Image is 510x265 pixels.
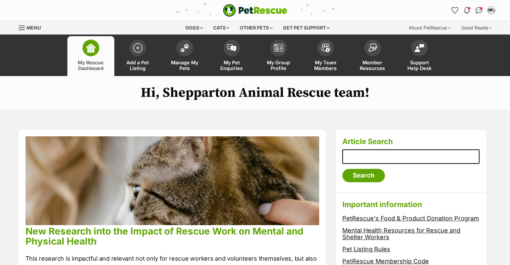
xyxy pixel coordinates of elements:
[76,60,106,71] span: My Rescue Dashboard
[235,21,277,35] div: Other pets
[357,60,388,71] span: Member Resources
[170,60,200,71] span: Manage My Pets
[321,44,330,52] img: team-members-icon-5396bd8760b3fe7c0b43da4ab00e1e3bb1a5d9ba89233759b79545d2d3fc5d0d.svg
[123,60,153,71] span: Add a Pet Listing
[368,43,377,52] img: member-resources-icon-8e73f808a243e03378d46382f2149f9095a855e16c252ad45f914b54edf8863c.svg
[25,136,320,225] img: phpu68lcuz3p4idnkqkn.jpg
[342,200,479,209] h3: Important information
[274,44,283,52] img: group-profile-icon-3fa3cf56718a62981997c0bc7e787c4b2cf8bcc04b72c1350f741eb67cf2f40e.svg
[114,36,161,76] a: Add a Pet Listing
[342,246,390,253] a: Pet Listing Rules
[457,21,497,35] div: Good Reads
[133,43,143,53] img: add-pet-listing-icon-0afa8454b4691262ce3f59096e99ab1cd57d4a30225e0717b998d2c9b9846f56.svg
[475,7,483,14] img: chat-41dd97257d64d25036548639549fe6c8038ab92f7586957e7f3b1b290dea8141.svg
[67,36,114,76] a: My Rescue Dashboard
[161,36,208,76] a: Manage My Pets
[464,7,469,14] img: notifications-46538b983faf8c2785f20acdc204bb7945ddae34d4c08c2a6579f10ce5e182be.svg
[19,21,46,33] a: Menu
[217,60,247,71] span: My Pet Enquiries
[415,44,424,52] img: help-desk-icon-fdf02630f3aa405de69fd3d07c3f3aa587a6932b1a1747fa1d2bba05be0121f9.svg
[180,44,189,52] img: manage-my-pets-icon-02211641906a0b7f246fdf0571729dbe1e7629f14944591b6c1af311fb30b64b.svg
[208,36,255,76] a: My Pet Enquiries
[227,44,236,52] img: pet-enquiries-icon-7e3ad2cf08bfb03b45e93fb7055b45f3efa6380592205ae92323e6603595dc1f.svg
[209,21,234,35] div: Cats
[404,21,455,35] div: About PetRescue
[396,36,443,76] a: Support Help Desk
[342,258,429,265] a: PetRescue Membership Code
[342,137,479,146] h3: Article Search
[450,5,497,16] ul: Account quick links
[181,21,208,35] div: Dogs
[278,21,334,35] div: Get pet support
[474,5,485,16] a: Conversations
[26,25,41,30] span: Menu
[264,60,294,71] span: My Group Profile
[342,215,479,222] a: PetRescue's Food & Product Donation Program
[450,5,460,16] a: Favourites
[255,36,302,76] a: My Group Profile
[310,60,341,71] span: My Team Members
[488,7,495,14] img: Shepparton Animal Rescue and Rehoming profile pic
[223,4,287,17] img: logo-e224e6f780fb5917bec1dbf3a21bbac754714ae5b6737aabdf751b685950b380.svg
[223,4,287,17] a: PetRescue
[302,36,349,76] a: My Team Members
[25,225,303,247] a: New Research into the Impact of Rescue Work on Mental and Physical Health
[342,169,385,182] input: Search
[404,60,435,71] span: Support Help Desk
[462,5,472,16] button: Notifications
[342,227,460,241] a: Mental Health Resources for Rescue and Shelter Workers
[349,36,396,76] a: Member Resources
[486,5,497,16] button: My account
[86,43,96,53] img: dashboard-icon-eb2f2d2d3e046f16d808141f083e7271f6b2e854fb5c12c21221c1fb7104beca.svg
